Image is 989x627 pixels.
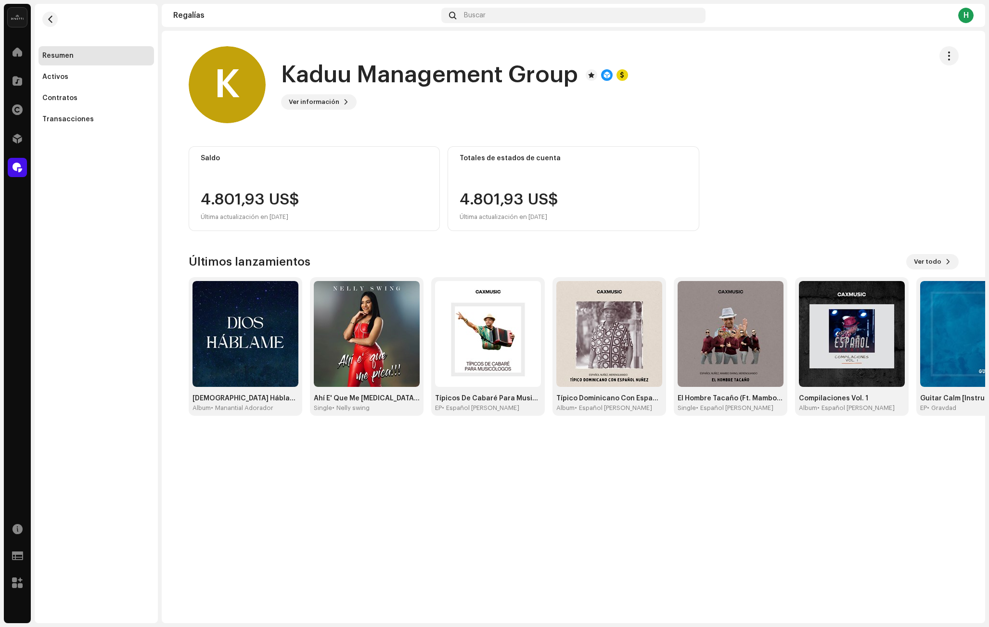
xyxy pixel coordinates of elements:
div: K [189,46,266,123]
re-m-nav-item: Transacciones [39,110,154,129]
div: [DEMOGRAPHIC_DATA] Háblame [Cover] [193,395,298,402]
div: Single [314,404,332,412]
div: • Español [PERSON_NAME] [442,404,519,412]
re-o-card-value: Totales de estados de cuenta [448,146,699,231]
div: El Hombre Tacaño (Ft. Mambo Swing) [En Vivo] [678,395,783,402]
span: Ver todo [914,252,941,271]
img: 5d7abe7e-23e7-464d-86ef-ad26f68a4c71 [193,281,298,387]
img: 06de1b77-0fb7-4df1-b42c-088891936842 [678,281,783,387]
div: Resumen [42,52,74,60]
span: Ver información [289,92,339,112]
h1: Kaduu Management Group [281,60,578,90]
div: Totales de estados de cuenta [460,154,687,162]
div: Single [678,404,696,412]
img: 1b0851b9-0fd5-4f13-9875-ae306d343cf6 [799,281,905,387]
button: Ver información [281,94,357,110]
button: Ver todo [906,254,959,269]
div: Típico Dominicano Con Español [PERSON_NAME] [556,395,662,402]
div: Album [799,404,817,412]
span: Buscar [464,12,486,19]
div: EP [920,404,927,412]
div: Ahí E' Que Me [MEDICAL_DATA] [En Vivo] [314,395,420,402]
re-m-nav-item: Resumen [39,46,154,65]
img: 02a7c2d3-3c89-4098-b12f-2ff2945c95ee [8,8,27,27]
div: EP [435,404,442,412]
div: Última actualización en [DATE] [460,211,558,223]
div: • Español [PERSON_NAME] [696,404,773,412]
div: • Gravdad [927,404,956,412]
img: 5e688e0a-4303-469c-9bcc-e6b7a2f8d4d2 [556,281,662,387]
div: Album [556,404,575,412]
div: • Manantial Adorador [211,404,273,412]
div: Regalías [173,12,437,19]
re-m-nav-item: Activos [39,67,154,87]
div: Saldo [201,154,428,162]
h3: Últimos lanzamientos [189,254,310,269]
div: Album [193,404,211,412]
div: Activos [42,73,68,81]
div: • Español [PERSON_NAME] [575,404,652,412]
div: Compilaciones Vol. 1 [799,395,905,402]
div: Transacciones [42,115,94,123]
img: 8004eb34-23f5-47ed-ad8f-0ceb03e4e6e8 [435,281,541,387]
div: Típicos De Cabaré Para Musicólogos [435,395,541,402]
div: H [958,8,974,23]
div: Última actualización en [DATE] [201,211,299,223]
div: • Nelly swing [332,404,370,412]
re-m-nav-item: Contratos [39,89,154,108]
div: • Español [PERSON_NAME] [817,404,895,412]
div: Contratos [42,94,77,102]
img: cce8439b-fb62-414c-95cb-fc6f09376f26 [314,281,420,387]
re-o-card-value: Saldo [189,146,440,231]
